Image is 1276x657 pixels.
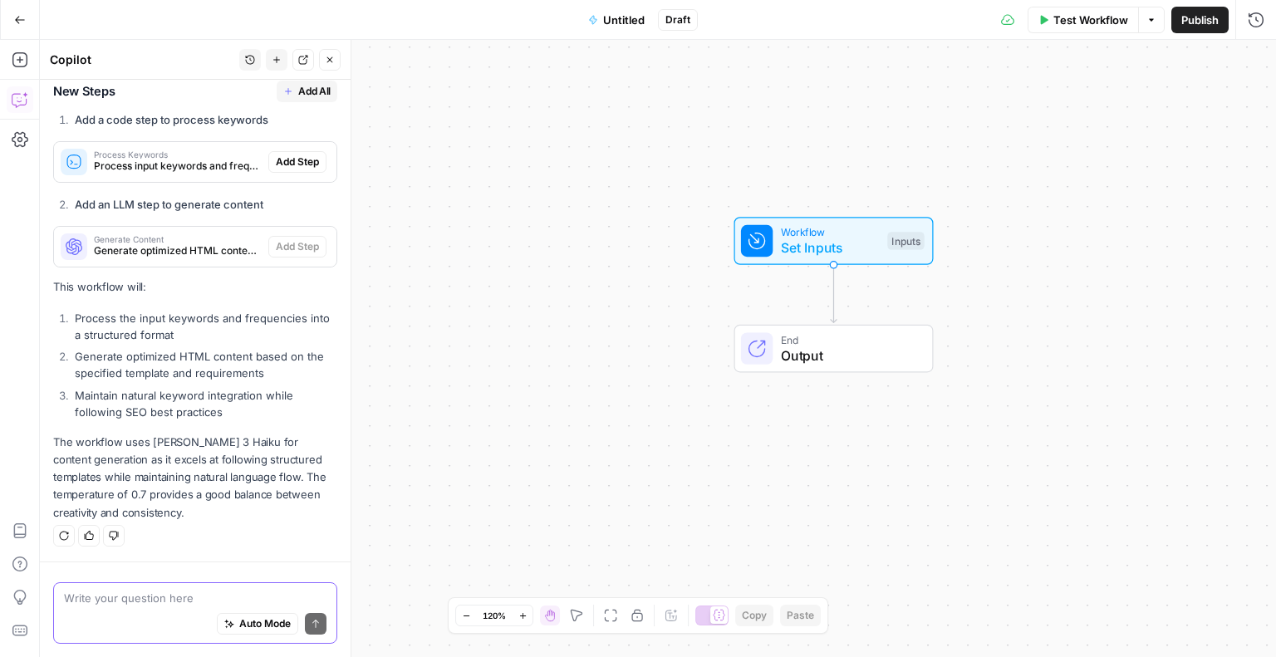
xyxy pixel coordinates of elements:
span: Process input keywords and frequencies into structured format [94,159,262,174]
span: End [781,331,916,347]
strong: Add an LLM step to generate content [75,198,263,211]
li: Process the input keywords and frequencies into a structured format [71,310,337,343]
g: Edge from start to end [831,264,837,322]
span: Paste [787,608,814,623]
span: Test Workflow [1053,12,1128,28]
div: Copilot [50,51,234,68]
button: Add All [277,81,337,102]
button: Untitled [578,7,655,33]
span: Add All [298,84,331,99]
span: Generate optimized HTML content based on inputs [94,243,262,258]
span: Auto Mode [239,616,291,631]
span: Add Step [276,154,319,169]
span: Set Inputs [781,238,880,257]
button: Test Workflow [1028,7,1138,33]
span: 120% [483,609,506,622]
span: Output [781,346,916,365]
p: This workflow will: [53,278,337,296]
li: Maintain natural keyword integration while following SEO best practices [71,387,337,420]
p: The workflow uses [PERSON_NAME] 3 Haiku for content generation as it excels at following structur... [53,434,337,522]
strong: Add a code step to process keywords [75,113,268,126]
div: WorkflowSet InputsInputs [680,217,989,265]
span: Publish [1181,12,1219,28]
span: Generate Content [94,235,262,243]
span: Draft [665,12,690,27]
button: Add Step [268,151,326,173]
li: Generate optimized HTML content based on the specified template and requirements [71,348,337,381]
button: Auto Mode [217,613,298,635]
button: Publish [1171,7,1229,33]
div: Inputs [887,232,924,250]
h3: New Steps [53,81,337,102]
span: Add Step [276,239,319,254]
span: Untitled [603,12,645,28]
button: Paste [780,605,821,626]
div: EndOutput [680,325,989,373]
span: Process Keywords [94,150,262,159]
button: Copy [735,605,773,626]
span: Copy [742,608,767,623]
span: Workflow [781,224,880,240]
button: Add Step [268,236,326,257]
